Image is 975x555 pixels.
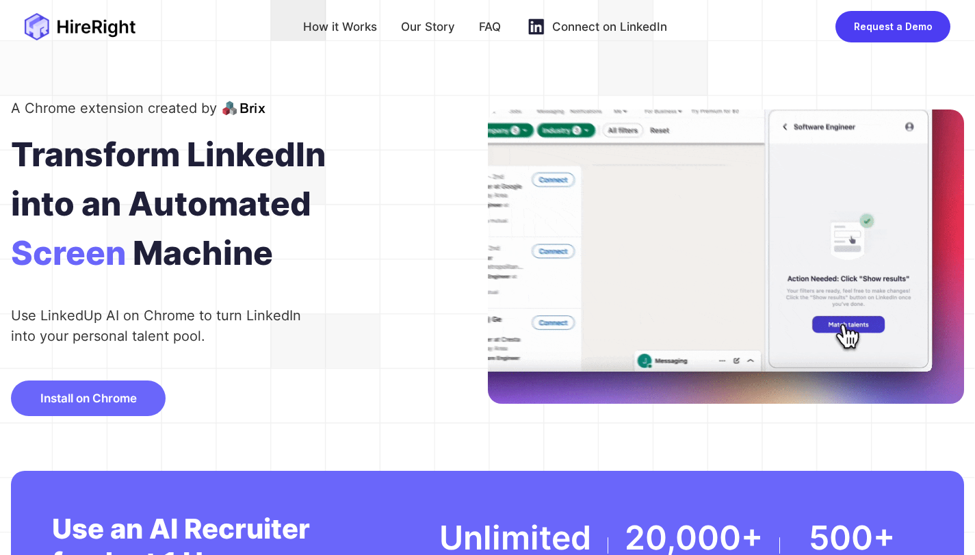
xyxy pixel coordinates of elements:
[401,16,455,38] div: Our Story
[40,391,137,405] span: Install on Chrome
[835,11,950,42] button: Request a Demo
[222,100,265,116] img: brix
[479,16,501,38] div: FAQ
[525,16,547,38] img: linkedin
[488,109,965,404] img: bg
[11,130,488,179] div: Transform LinkedIn
[11,97,217,119] div: A Chrome extension created by
[133,229,273,278] span: Machine
[11,305,313,346] div: Use LinkedUp AI on Chrome to turn LinkedIn into your personal talent pool.
[552,16,667,38] div: Connect on LinkedIn
[303,16,377,38] div: How it Works
[11,229,126,278] span: Screen
[11,179,488,229] div: into an Automated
